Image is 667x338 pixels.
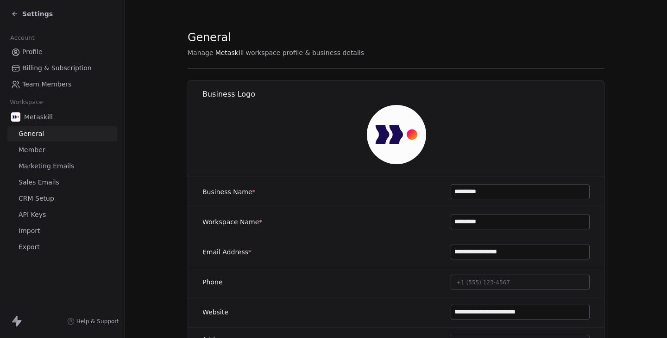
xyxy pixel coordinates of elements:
[451,275,590,289] button: +1 (555) 123-4567
[7,126,117,141] a: General
[202,187,256,197] label: Business Name
[456,279,510,286] span: +1 (555) 123-4567
[19,194,54,203] span: CRM Setup
[7,207,117,222] a: API Keys
[22,47,43,57] span: Profile
[24,112,53,122] span: Metaskill
[6,31,38,45] span: Account
[6,95,47,109] span: Workspace
[7,175,117,190] a: Sales Emails
[11,112,20,122] img: AVATAR%20METASKILL%20-%20Colori%20Positivo.png
[7,77,117,92] a: Team Members
[22,63,92,73] span: Billing & Subscription
[202,217,262,227] label: Workspace Name
[202,277,222,287] label: Phone
[202,247,252,257] label: Email Address
[188,31,231,44] span: General
[19,226,40,236] span: Import
[19,178,59,187] span: Sales Emails
[11,9,53,18] a: Settings
[7,191,117,206] a: CRM Setup
[19,210,46,220] span: API Keys
[7,61,117,76] a: Billing & Subscription
[7,159,117,174] a: Marketing Emails
[67,318,119,325] a: Help & Support
[19,129,44,139] span: General
[188,48,214,57] span: Manage
[22,80,71,89] span: Team Members
[19,161,74,171] span: Marketing Emails
[76,318,119,325] span: Help & Support
[245,48,364,57] span: workspace profile & business details
[202,307,228,317] label: Website
[202,89,605,99] h1: Business Logo
[22,9,53,18] span: Settings
[7,223,117,239] a: Import
[7,142,117,158] a: Member
[7,240,117,255] a: Export
[367,105,426,164] img: AVATAR%20METASKILL%20-%20Colori%20Positivo.png
[7,44,117,60] a: Profile
[19,145,45,155] span: Member
[19,242,40,252] span: Export
[215,48,244,57] span: Metaskill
